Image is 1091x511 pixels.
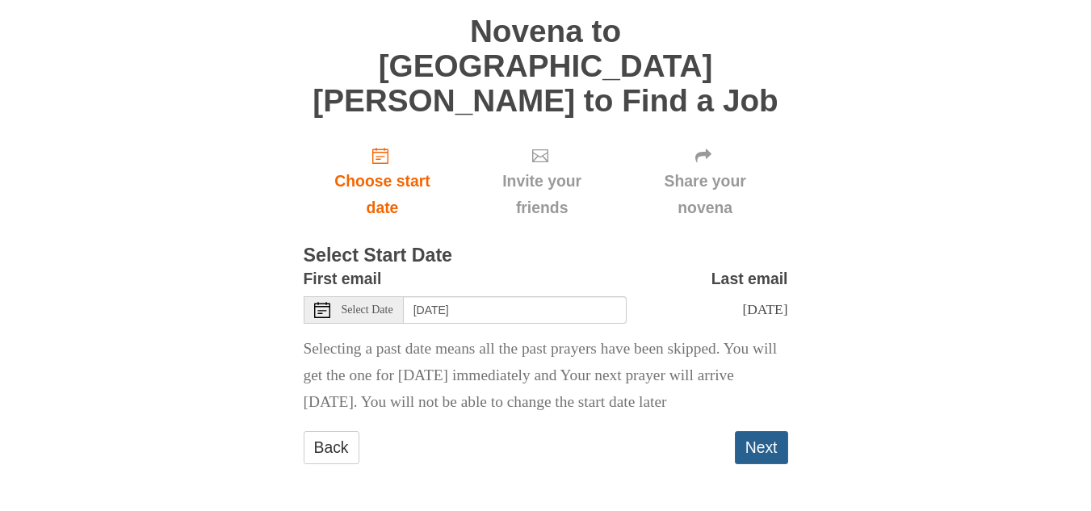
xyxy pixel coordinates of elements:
[304,336,788,416] p: Selecting a past date means all the past prayers have been skipped. You will get the one for [DAT...
[623,134,788,230] div: Click "Next" to confirm your start date first.
[304,15,788,118] h1: Novena to [GEOGRAPHIC_DATA][PERSON_NAME] to Find a Job
[639,168,772,221] span: Share your novena
[342,304,393,316] span: Select Date
[711,266,788,292] label: Last email
[735,431,788,464] button: Next
[304,245,788,266] h3: Select Start Date
[304,431,359,464] a: Back
[304,266,382,292] label: First email
[742,301,787,317] span: [DATE]
[304,134,462,230] a: Choose start date
[461,134,622,230] div: Click "Next" to confirm your start date first.
[477,168,606,221] span: Invite your friends
[320,168,446,221] span: Choose start date
[404,296,627,324] input: Use the arrow keys to pick a date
